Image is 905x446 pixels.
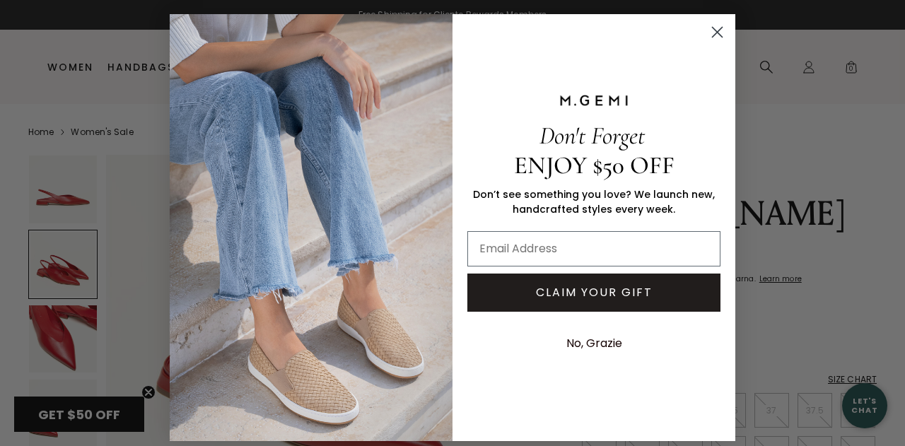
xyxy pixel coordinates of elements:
span: Don’t see something you love? We launch new, handcrafted styles every week. [473,187,715,216]
button: No, Grazie [559,326,629,361]
button: CLAIM YOUR GIFT [467,274,720,312]
input: Email Address [467,231,720,266]
img: M.GEMI [559,94,629,107]
span: Don't Forget [539,121,645,151]
img: M.Gemi [170,14,452,441]
span: ENJOY $50 OFF [514,151,675,180]
button: Close dialog [705,20,730,45]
